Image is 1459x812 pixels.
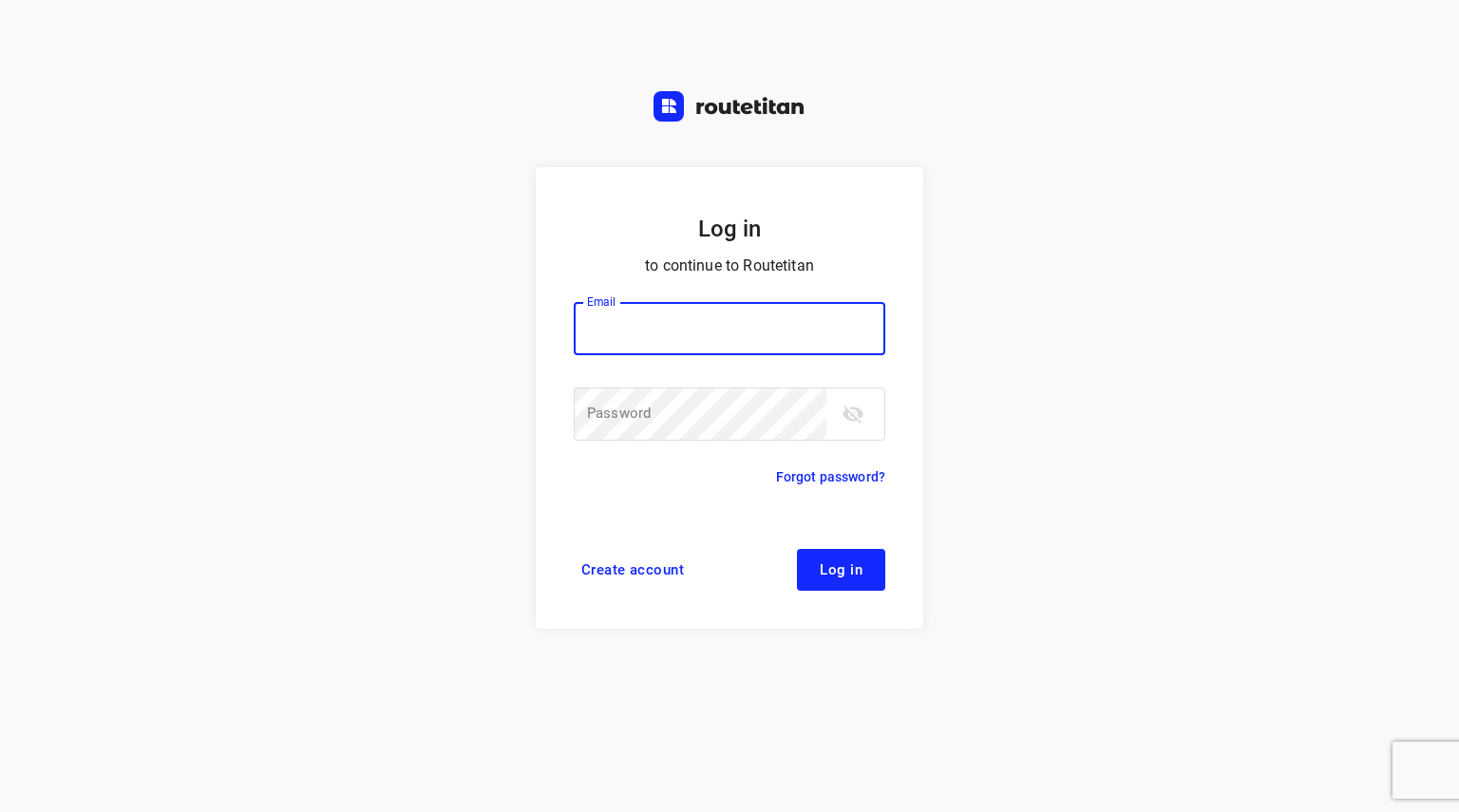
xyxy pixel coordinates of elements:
h5: Log in [574,213,885,245]
button: toggle password visibility [834,395,872,433]
span: Log in [820,562,862,577]
img: Routetitan [654,91,805,122]
a: Create account [574,549,692,591]
span: Create account [581,562,684,577]
a: Routetitan [654,91,805,126]
p: to continue to Routetitan [574,253,885,279]
a: Forgot password? [776,465,885,488]
button: Log in [797,549,885,591]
